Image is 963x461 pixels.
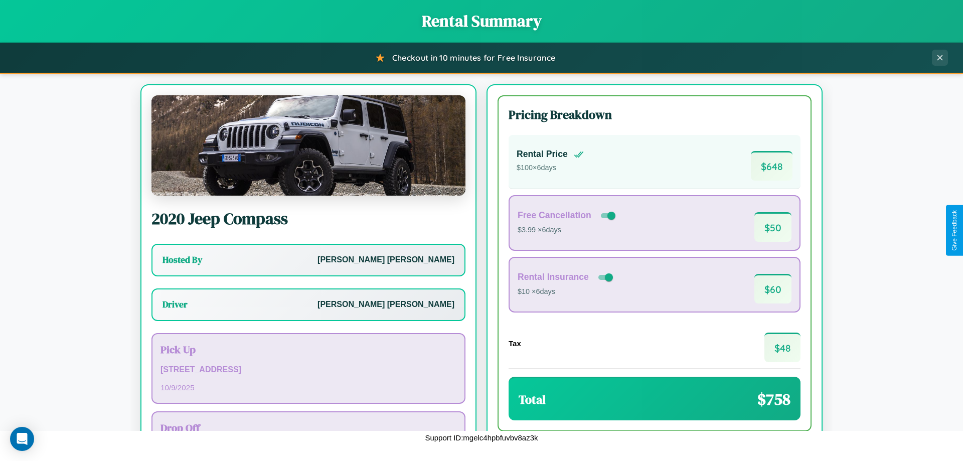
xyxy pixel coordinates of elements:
h2: 2020 Jeep Compass [151,208,465,230]
p: Support ID: mgelc4hpbfuvbv8az3k [425,431,538,444]
h4: Rental Price [517,149,568,160]
h4: Free Cancellation [518,210,591,221]
h1: Rental Summary [10,10,953,32]
p: [PERSON_NAME] [PERSON_NAME] [317,253,454,267]
div: Open Intercom Messenger [10,427,34,451]
h3: Drop Off [160,420,456,435]
img: Jeep Compass [151,95,465,196]
span: $ 758 [757,388,790,410]
span: Checkout in 10 minutes for Free Insurance [392,53,555,63]
span: $ 48 [764,333,800,362]
p: $3.99 × 6 days [518,224,617,237]
span: $ 648 [751,151,792,181]
h4: Tax [509,339,521,348]
p: 10 / 9 / 2025 [160,381,456,394]
p: $10 × 6 days [518,285,615,298]
h3: Pricing Breakdown [509,106,800,123]
p: [PERSON_NAME] [PERSON_NAME] [317,297,454,312]
h3: Hosted By [163,254,202,266]
span: $ 50 [754,212,791,242]
h3: Pick Up [160,342,456,357]
span: $ 60 [754,274,791,303]
h4: Rental Insurance [518,272,589,282]
h3: Driver [163,298,188,311]
h3: Total [519,391,546,408]
p: [STREET_ADDRESS] [160,363,456,377]
div: Give Feedback [951,210,958,251]
p: $ 100 × 6 days [517,162,584,175]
